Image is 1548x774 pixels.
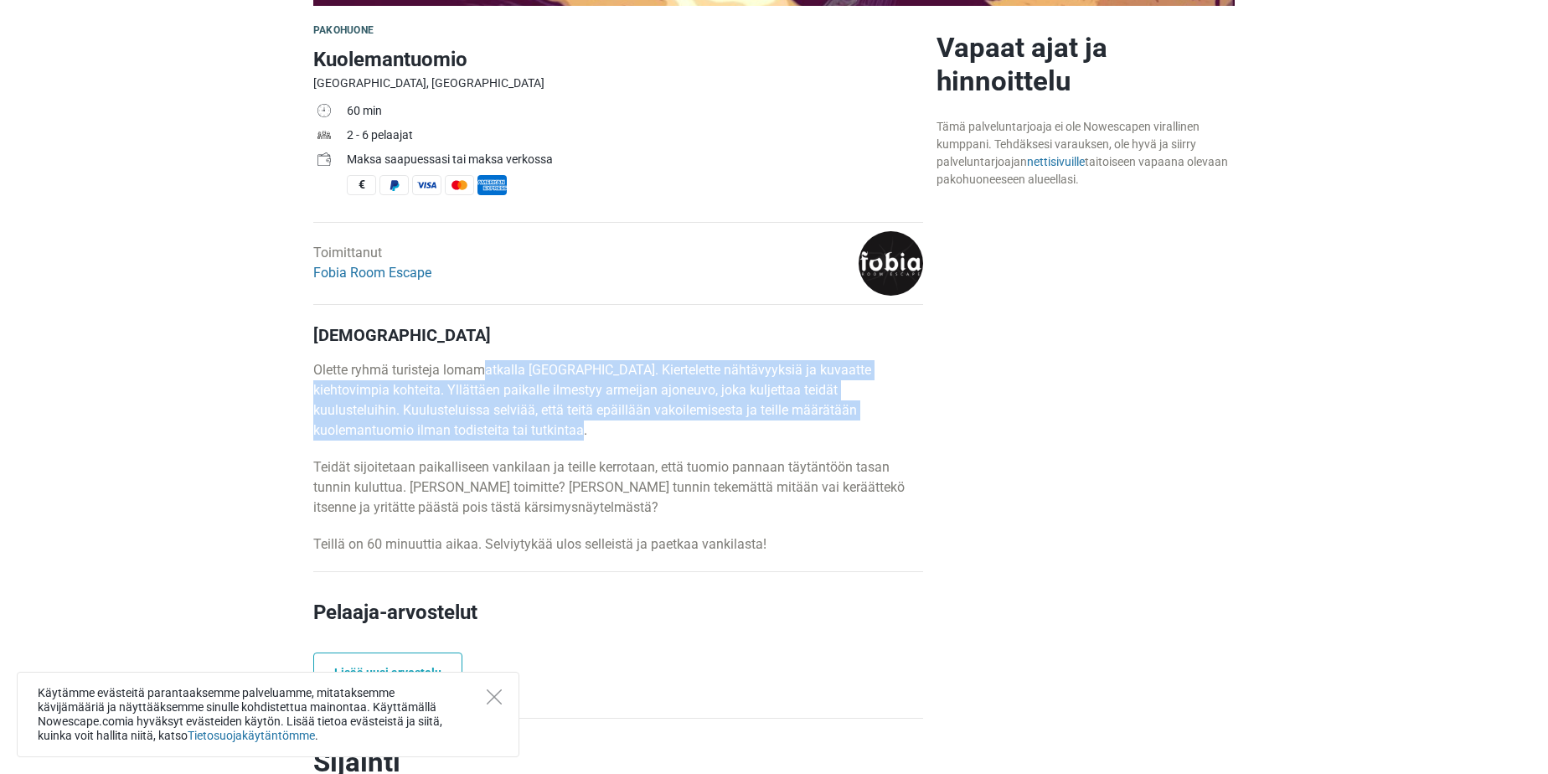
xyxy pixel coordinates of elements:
h2: Vapaat ajat ja hinnoittelu [937,31,1235,98]
p: Teillä on 60 minuuttia aikaa. Selviytykää ulos selleistä ja paetkaa vankilasta! [313,534,923,555]
td: 2 - 6 pelaajat [347,125,923,149]
td: 60 min [347,101,923,125]
div: Maksa saapuessasi tai maksa verkossa [347,151,923,168]
p: Olette ryhmä turisteja lomamatkalla [GEOGRAPHIC_DATA]. Kiertelette nähtävyyksiä ja kuvaatte kieht... [313,360,923,441]
div: [GEOGRAPHIC_DATA], [GEOGRAPHIC_DATA] [313,75,923,92]
span: MasterCard [445,175,474,195]
h4: [DEMOGRAPHIC_DATA] [313,325,923,345]
div: Tämä palveluntarjoaja ei ole Nowescapen virallinen kumppani. Tehdäksesi varauksen, ole hyvä ja si... [937,118,1235,188]
p: Teidät sijoitetaan paikalliseen vankilaan ja teille kerrotaan, että tuomio pannaan täytäntöön tas... [313,457,923,518]
button: Close [487,689,502,704]
a: nettisivuille [1027,155,1085,168]
span: American Express [477,175,507,195]
span: Visa [412,175,441,195]
a: Tietosuojakäytäntömme [188,729,315,742]
span: Käteinen [347,175,376,195]
img: 851ddf5058cf22dfl.png [859,231,923,296]
span: Pakohuone [313,24,374,36]
h2: Pelaaja-arvostelut [313,597,923,653]
a: Fobia Room Escape [313,265,431,281]
h1: Kuolemantuomio [313,44,923,75]
a: Lisää uusi arvostelu [313,653,462,693]
div: Käytämme evästeitä parantaaksemme palveluamme, mitataksemme kävijämääriä ja näyttääksemme sinulle... [17,672,519,757]
div: Toimittanut [313,243,431,283]
span: PayPal [379,175,409,195]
